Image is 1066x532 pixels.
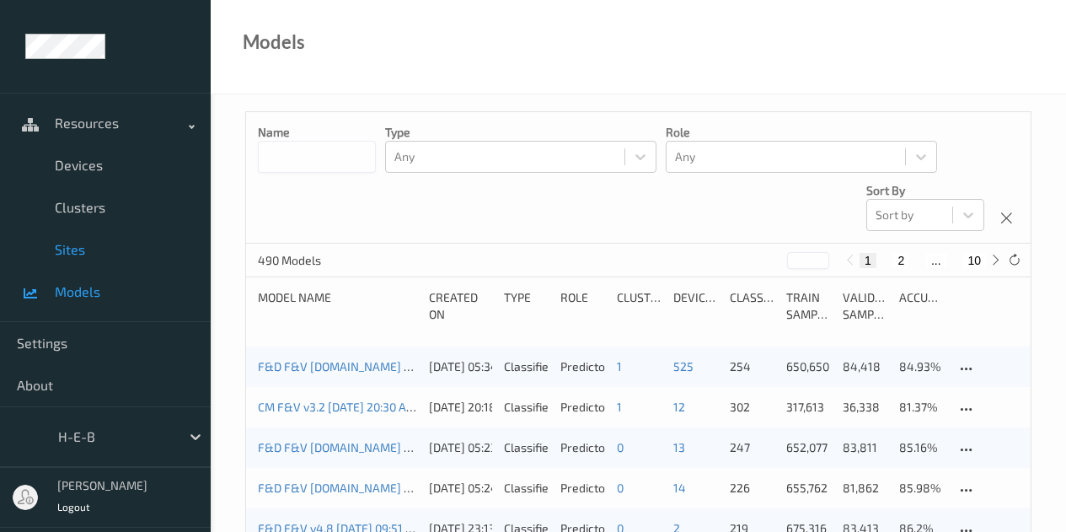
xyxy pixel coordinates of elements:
[258,481,632,495] a: F&D F&V [DOMAIN_NAME] (Daily) [DATE] 16:30 [DATE] 16:30 Auto Save
[617,481,624,495] a: 0
[962,253,986,268] button: 10
[666,124,937,141] p: Role
[899,399,944,416] p: 81.37%
[786,399,831,416] p: 317,613
[892,253,909,268] button: 2
[617,359,622,373] a: 1
[504,399,549,416] div: Classifier
[560,439,605,456] div: Predictor
[560,358,605,375] div: Predictor
[504,439,549,456] div: Classifier
[673,440,685,454] a: 13
[730,358,774,375] p: 254
[258,359,632,373] a: F&D F&V [DOMAIN_NAME] (Daily) [DATE] 16:30 [DATE] 16:30 Auto Save
[899,480,944,497] p: 85.98%
[258,289,417,323] div: Model Name
[560,399,605,416] div: Predictor
[258,252,384,269] p: 490 Models
[504,480,549,497] div: Classifier
[243,34,305,51] div: Models
[673,359,694,373] a: 525
[429,399,493,416] div: [DATE] 20:18:06
[866,182,984,199] p: Sort by
[860,253,876,268] button: 1
[429,480,493,497] div: [DATE] 05:24:56
[429,439,493,456] div: [DATE] 05:23:49
[385,124,656,141] p: Type
[730,480,774,497] p: 226
[730,439,774,456] p: 247
[258,440,632,454] a: F&D F&V [DOMAIN_NAME] (Daily) [DATE] 16:30 [DATE] 16:30 Auto Save
[843,480,887,497] p: 81,862
[786,439,831,456] p: 652,077
[429,289,493,323] div: Created On
[258,124,376,141] p: Name
[786,289,831,323] div: Train Samples
[843,439,887,456] p: 83,811
[560,480,605,497] div: Predictor
[843,289,887,323] div: Validation Samples
[899,358,944,375] p: 84.93%
[560,289,605,323] div: Role
[258,400,453,414] a: CM F&V v3.2 [DATE] 20:30 Auto Save
[843,358,887,375] p: 84,418
[673,481,686,495] a: 14
[504,289,549,323] div: Type
[843,399,887,416] p: 36,338
[429,358,493,375] div: [DATE] 05:34:02
[673,400,685,414] a: 12
[730,289,774,323] div: Classes
[617,440,624,454] a: 0
[617,400,622,414] a: 1
[730,399,774,416] p: 302
[926,253,946,268] button: ...
[617,289,662,323] div: clusters
[899,439,944,456] p: 85.16%
[673,289,718,323] div: devices
[786,480,831,497] p: 655,762
[504,358,549,375] div: Classifier
[899,289,944,323] div: Accuracy
[786,358,831,375] p: 650,650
